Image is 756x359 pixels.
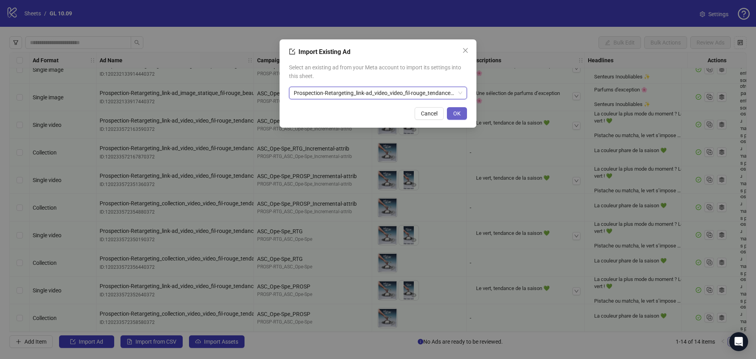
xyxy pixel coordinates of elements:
[729,332,748,351] div: Open Intercom Messenger
[421,110,437,117] span: Cancel
[415,107,444,120] button: Cancel
[289,48,295,55] span: import
[453,110,461,117] span: OK
[447,107,467,120] button: OK
[289,63,467,80] span: Select an existing ad from your Meta account to import its settings into this sheet.
[459,44,472,57] button: Close
[298,48,350,56] span: Import Existing Ad
[462,47,469,54] span: close
[294,87,462,99] span: Prospection-Retargeting_link-ad_video_video_fil-rouge_tendances-pistache-matcha_motion_08102025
